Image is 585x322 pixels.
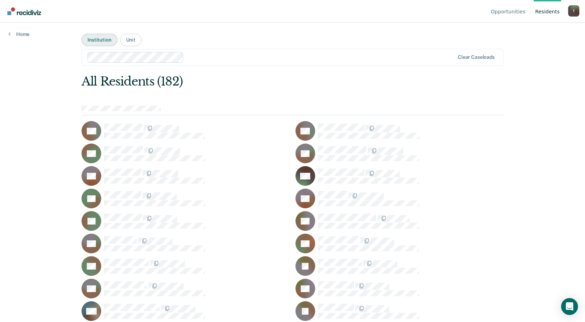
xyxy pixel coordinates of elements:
div: Open Intercom Messenger [561,298,578,315]
div: T [568,5,579,17]
a: Home [8,31,30,37]
button: Profile dropdown button [568,5,579,17]
button: Institution [82,34,117,46]
button: Unit [120,34,142,46]
div: Clear caseloads [458,54,495,60]
img: Recidiviz [7,7,41,15]
div: All Residents (182) [82,74,419,89]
